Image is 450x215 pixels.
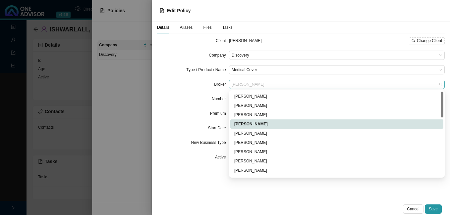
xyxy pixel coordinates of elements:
[429,206,438,212] span: Save
[232,80,442,89] span: Alison Botes
[230,101,443,110] div: Anick Allsopp
[230,166,443,175] div: Annette Gericke
[160,8,164,13] span: file-text
[234,139,439,146] div: [PERSON_NAME]
[216,36,229,45] label: Client
[230,110,443,119] div: Brendon Balaram
[234,121,439,127] div: [PERSON_NAME]
[409,37,445,44] button: Change Client
[167,8,191,13] span: Edit Policy
[215,152,229,162] label: Active
[234,149,439,155] div: [PERSON_NAME]
[212,94,229,104] label: Number
[232,65,442,74] span: Medical Cover
[230,129,443,138] div: Shamenthran Chetty
[403,204,423,214] button: Cancel
[232,51,442,60] span: Discovery
[425,204,442,214] button: Save
[191,138,229,147] label: New Business Type
[186,65,229,74] label: Type / Product / Name
[230,138,443,147] div: Clinton Coetzee
[234,111,439,118] div: [PERSON_NAME]
[230,175,443,184] div: Kyle Lane
[180,25,193,29] span: Aliases
[230,147,443,156] div: Yusuf Ebrahim
[230,156,443,166] div: Samantha Findlay
[203,25,211,29] span: Files
[412,39,416,43] span: search
[229,38,262,43] span: [PERSON_NAME]
[234,102,439,109] div: [PERSON_NAME]
[234,130,439,137] div: [PERSON_NAME]
[234,93,439,100] div: [PERSON_NAME]
[209,51,229,60] label: Company
[417,37,442,44] span: Change Client
[230,119,443,129] div: Alison Botes
[214,80,229,89] label: Broker
[234,158,439,164] div: [PERSON_NAME]
[230,92,443,101] div: Philip Abrahams
[157,25,169,29] span: Details
[407,206,419,212] span: Cancel
[222,25,233,29] span: Tasks
[234,167,439,174] div: [PERSON_NAME]
[208,123,229,133] label: Start Date
[210,109,229,118] label: Premium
